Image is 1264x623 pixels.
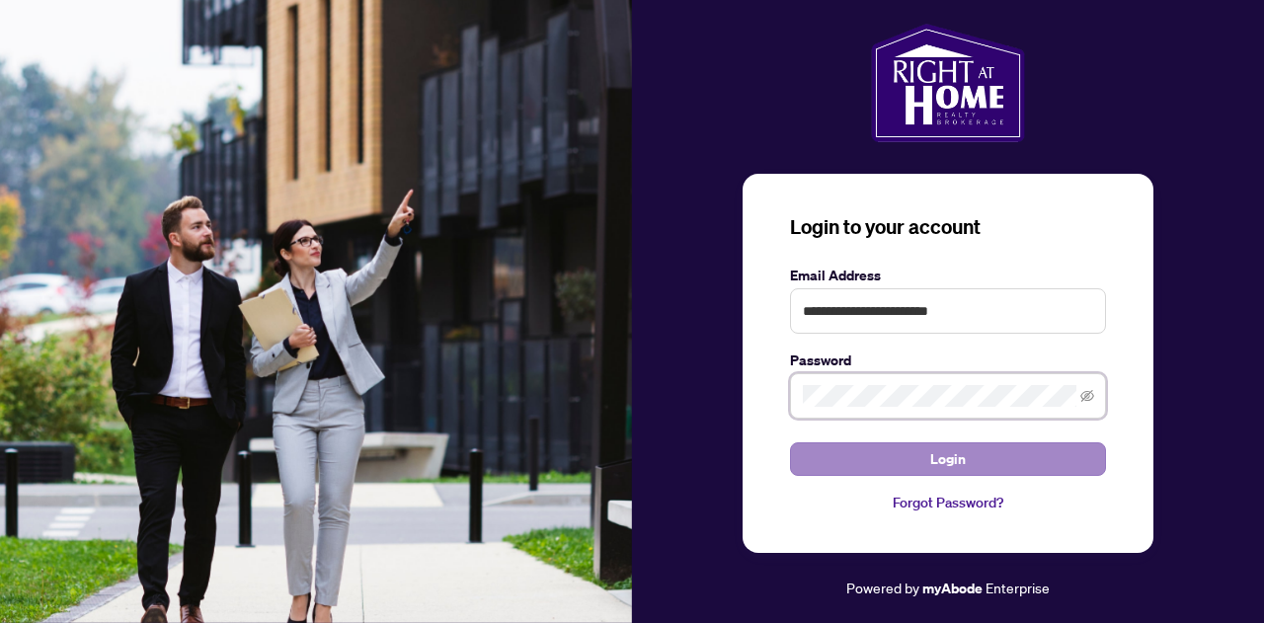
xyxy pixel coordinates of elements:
span: Enterprise [986,579,1050,596]
span: Login [930,443,966,475]
a: Forgot Password? [790,492,1106,513]
span: Powered by [846,579,919,596]
label: Email Address [790,265,1106,286]
a: myAbode [922,578,983,599]
span: eye-invisible [1080,389,1094,403]
img: ma-logo [871,24,1024,142]
h3: Login to your account [790,213,1106,241]
button: Login [790,442,1106,476]
label: Password [790,350,1106,371]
